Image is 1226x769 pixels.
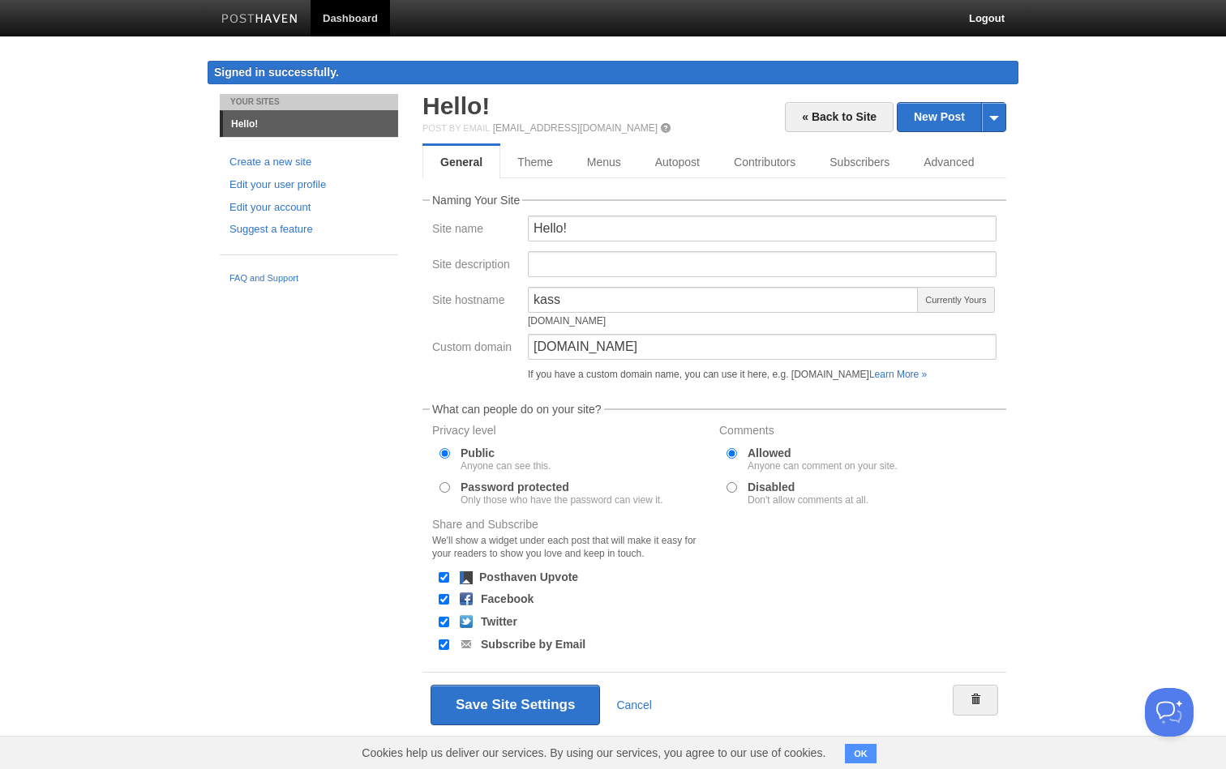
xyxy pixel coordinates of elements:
[481,616,517,627] label: Twitter
[431,685,600,725] button: Save Site Settings
[432,534,709,560] div: We'll show a widget under each post that will make it easy for your readers to show you love and ...
[898,103,1005,131] a: New Post
[748,461,898,471] div: Anyone can comment on your site.
[422,123,490,133] span: Post by Email
[869,369,927,380] a: Learn More »
[229,221,388,238] a: Suggest a feature
[638,146,717,178] a: Autopost
[432,341,518,357] label: Custom domain
[528,370,997,379] div: If you have a custom domain name, you can use it here, e.g. [DOMAIN_NAME]
[500,146,570,178] a: Theme
[748,481,868,505] label: Disabled
[785,102,894,132] a: « Back to Site
[460,592,473,605] img: facebook.png
[748,447,898,471] label: Allowed
[422,92,490,119] a: Hello!
[432,223,518,238] label: Site name
[845,744,877,763] button: OK
[430,194,522,206] legend: Naming Your Site
[907,146,991,178] a: Advanced
[917,287,995,313] span: Currently Yours
[748,495,868,505] div: Don't allow comments at all.
[493,122,658,134] a: [EMAIL_ADDRESS][DOMAIN_NAME]
[345,737,842,769] span: Cookies help us deliver our services. By using our services, you agree to our use of cookies.
[481,639,585,650] label: Subscribe by Email
[223,111,398,137] a: Hello!
[717,146,812,178] a: Contributors
[229,271,388,286] a: FAQ and Support
[432,258,518,274] label: Site description
[461,447,551,471] label: Public
[461,495,662,505] div: Only those who have the password can view it.
[461,481,662,505] label: Password protected
[432,425,709,440] label: Privacy level
[481,593,534,605] label: Facebook
[719,425,997,440] label: Comments
[229,199,388,216] a: Edit your account
[528,316,919,326] div: [DOMAIN_NAME]
[422,146,500,178] a: General
[220,94,398,110] li: Your Sites
[430,404,604,415] legend: What can people do on your site?
[812,146,907,178] a: Subscribers
[616,699,652,711] a: Cancel
[1145,688,1194,737] iframe: Help Scout Beacon - Open
[570,146,638,178] a: Menus
[432,519,709,564] label: Share and Subscribe
[208,61,1018,84] div: Signed in successfully.
[460,615,473,628] img: twitter.png
[229,154,388,171] a: Create a new site
[479,571,578,583] label: Posthaven Upvote
[229,177,388,194] a: Edit your user profile
[432,294,518,310] label: Site hostname
[221,14,298,26] img: Posthaven-bar
[461,461,551,471] div: Anyone can see this.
